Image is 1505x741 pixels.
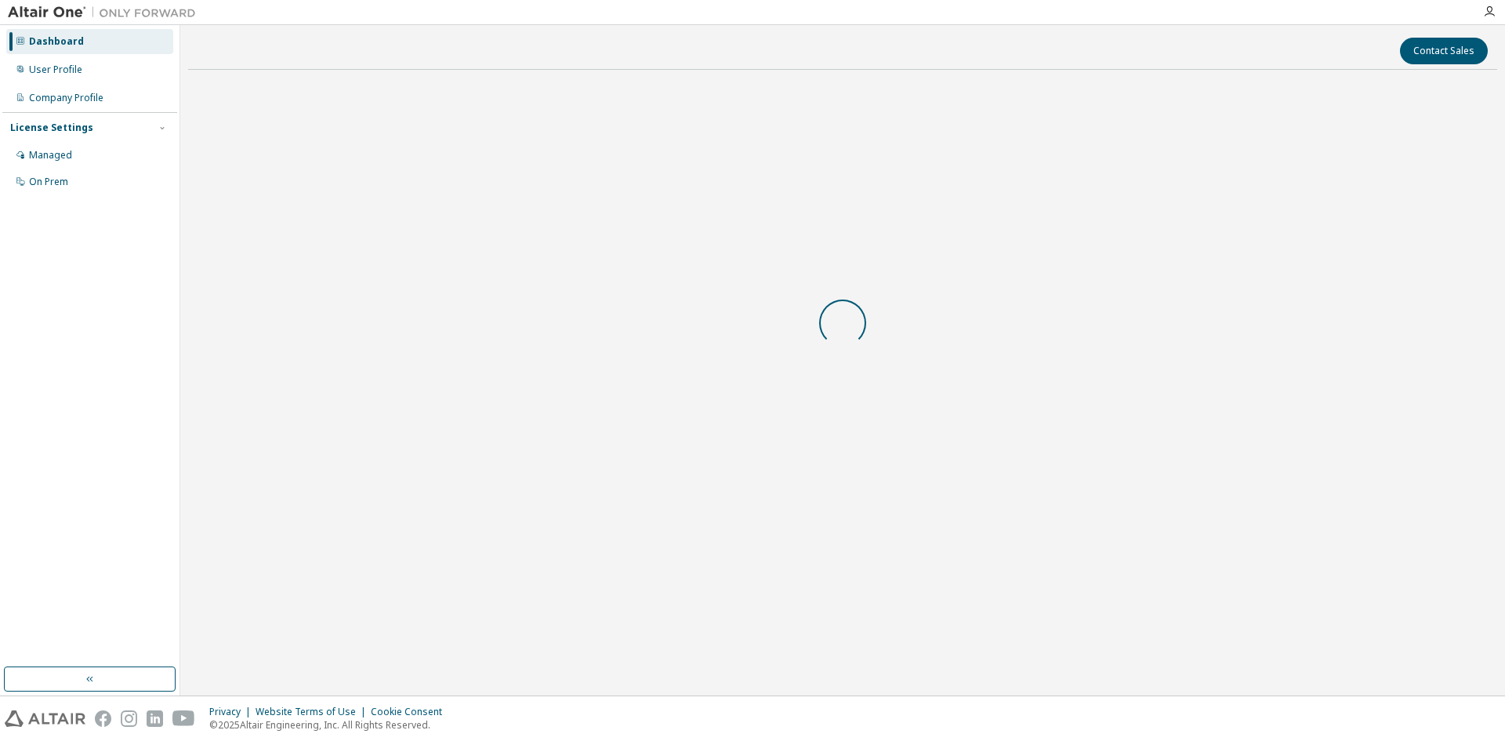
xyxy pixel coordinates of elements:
img: Altair One [8,5,204,20]
div: User Profile [29,64,82,76]
button: Contact Sales [1400,38,1488,64]
img: facebook.svg [95,710,111,727]
div: Managed [29,149,72,162]
div: Company Profile [29,92,103,104]
div: Website Terms of Use [256,706,371,718]
div: Cookie Consent [371,706,451,718]
div: On Prem [29,176,68,188]
img: instagram.svg [121,710,137,727]
p: © 2025 Altair Engineering, Inc. All Rights Reserved. [209,718,451,732]
div: License Settings [10,122,93,134]
div: Dashboard [29,35,84,48]
div: Privacy [209,706,256,718]
img: youtube.svg [172,710,195,727]
img: altair_logo.svg [5,710,85,727]
img: linkedin.svg [147,710,163,727]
